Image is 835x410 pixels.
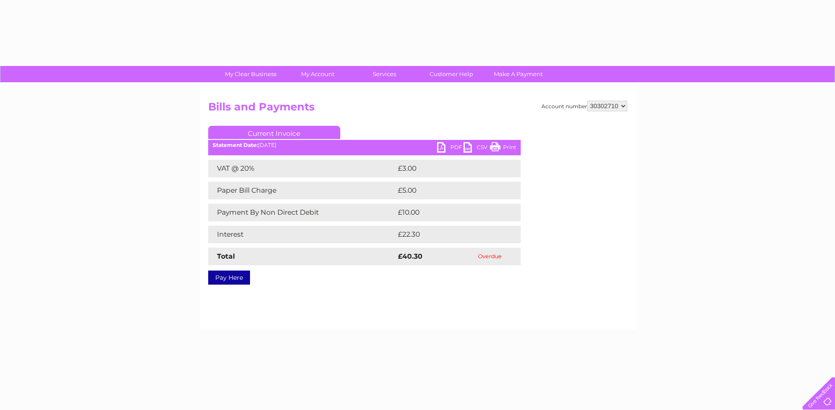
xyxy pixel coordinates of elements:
[482,66,555,82] a: Make A Payment
[217,252,235,260] strong: Total
[415,66,488,82] a: Customer Help
[214,66,287,82] a: My Clear Business
[208,101,627,117] h2: Bills and Payments
[208,182,396,199] td: Paper Bill Charge
[541,101,627,111] div: Account number
[281,66,354,82] a: My Account
[208,204,396,221] td: Payment By Non Direct Debit
[490,142,516,155] a: Print
[459,248,521,265] td: Overdue
[437,142,463,155] a: PDF
[396,160,500,177] td: £3.00
[463,142,490,155] a: CSV
[208,126,340,139] a: Current Invoice
[396,226,503,243] td: £22.30
[213,142,258,148] b: Statement Date:
[208,226,396,243] td: Interest
[208,142,521,148] div: [DATE]
[398,252,423,260] strong: £40.30
[396,182,500,199] td: £5.00
[348,66,421,82] a: Services
[208,160,396,177] td: VAT @ 20%
[208,271,250,285] a: Pay Here
[396,204,503,221] td: £10.00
